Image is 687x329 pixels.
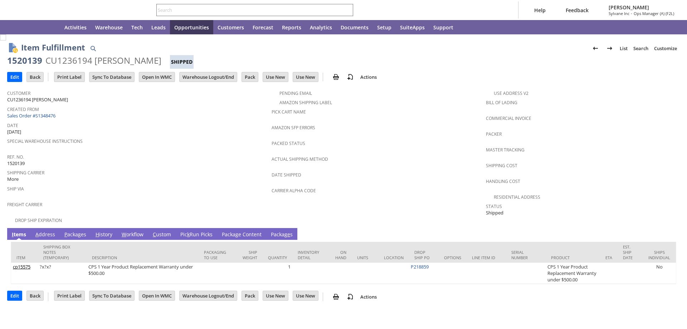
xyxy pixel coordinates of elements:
[21,42,85,53] h1: Item Fulfillment
[609,4,674,11] span: [PERSON_NAME]
[95,24,123,31] span: Warehouse
[92,255,193,260] div: Description
[153,231,156,238] span: C
[87,263,198,284] td: CPS 1 Year Product Replacement Warranty under $500.00
[187,231,190,238] span: k
[444,255,461,260] div: Options
[91,20,127,34] a: Warehouse
[414,250,433,260] div: Drop Ship PO
[293,72,318,82] input: Use New
[279,100,332,106] a: Amazon Shipping Label
[263,72,288,82] input: Use New
[7,96,68,103] span: CU1236194 [PERSON_NAME]
[293,291,318,300] input: Use New
[13,263,30,270] a: cp15575
[269,231,294,239] a: Packages
[630,43,651,54] a: Search
[89,44,97,53] img: Quick Find
[7,55,42,66] div: 1520139
[27,291,43,300] input: Back
[7,202,42,208] a: Freight Carrier
[263,291,288,300] input: Use New
[336,20,373,34] a: Documents
[591,44,600,53] img: Previous
[127,20,147,34] a: Tech
[9,20,26,34] a: Recent Records
[306,20,336,34] a: Analytics
[30,23,39,32] svg: Shortcuts
[7,122,18,129] a: Date
[341,24,369,31] span: Documents
[272,125,315,131] a: Amazon SFP Errors
[648,250,671,260] div: Ships Individual
[170,20,213,34] a: Opportunities
[147,20,170,34] a: Leads
[551,255,595,260] div: Product
[220,231,263,239] a: Package Content
[486,163,517,169] a: Shipping Cost
[47,23,56,32] svg: Home
[429,20,458,34] a: Support
[180,291,237,300] input: Warehouse Logout/End
[35,231,39,238] span: A
[253,24,273,31] span: Forecast
[16,255,33,260] div: Item
[357,255,373,260] div: Units
[400,24,425,31] span: SuiteApps
[43,244,81,260] div: Shipping Box Notes (Temporary)
[486,131,502,137] a: Packer
[15,217,62,223] a: Drop Ship Expiration
[631,11,632,16] span: -
[8,291,22,300] input: Edit
[151,231,173,239] a: Custom
[27,72,43,82] input: Back
[139,72,175,82] input: Open In WMC
[332,73,340,81] img: print.svg
[486,209,503,216] span: Shipped
[60,20,91,34] a: Activities
[667,229,676,238] a: Unrolled view on
[7,154,24,160] a: Ref. No.
[7,186,24,192] a: Ship Via
[63,231,88,239] a: Packages
[623,244,637,260] div: Est. Ship Date
[486,115,531,121] a: Commercial Invoice
[333,250,346,260] div: On Hand
[96,231,99,238] span: H
[54,291,84,300] input: Print Label
[373,20,396,34] a: Setup
[272,140,305,146] a: Packed Status
[179,231,214,239] a: PickRun Picks
[26,20,43,34] div: Shortcuts
[384,255,404,260] div: Location
[34,231,57,239] a: Address
[609,11,629,16] span: Sylvane Inc
[494,194,540,200] a: Residential Address
[343,6,352,14] svg: Search
[218,24,244,31] span: Customers
[235,231,238,238] span: g
[486,100,517,106] a: Bill Of Lading
[411,263,429,270] a: P218859
[346,73,355,81] img: add-record.svg
[486,178,520,184] a: Handling Cost
[605,44,614,53] img: Next
[7,170,44,176] a: Shipping Carrier
[12,231,14,238] span: I
[357,294,380,300] a: Actions
[240,250,258,260] div: Ship Weight
[151,24,166,31] span: Leads
[64,231,67,238] span: P
[282,24,301,31] span: Reports
[242,72,258,82] input: Pack
[486,203,502,209] a: Status
[10,231,28,239] a: Items
[272,188,316,194] a: Carrier Alpha Code
[43,20,60,34] a: Home
[298,250,323,260] div: Inventory Detail
[139,291,175,300] input: Open In WMC
[486,147,525,153] a: Master Tracking
[7,112,57,119] a: Sales Order #S1348476
[279,90,312,96] a: Pending Email
[174,24,209,31] span: Opportunities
